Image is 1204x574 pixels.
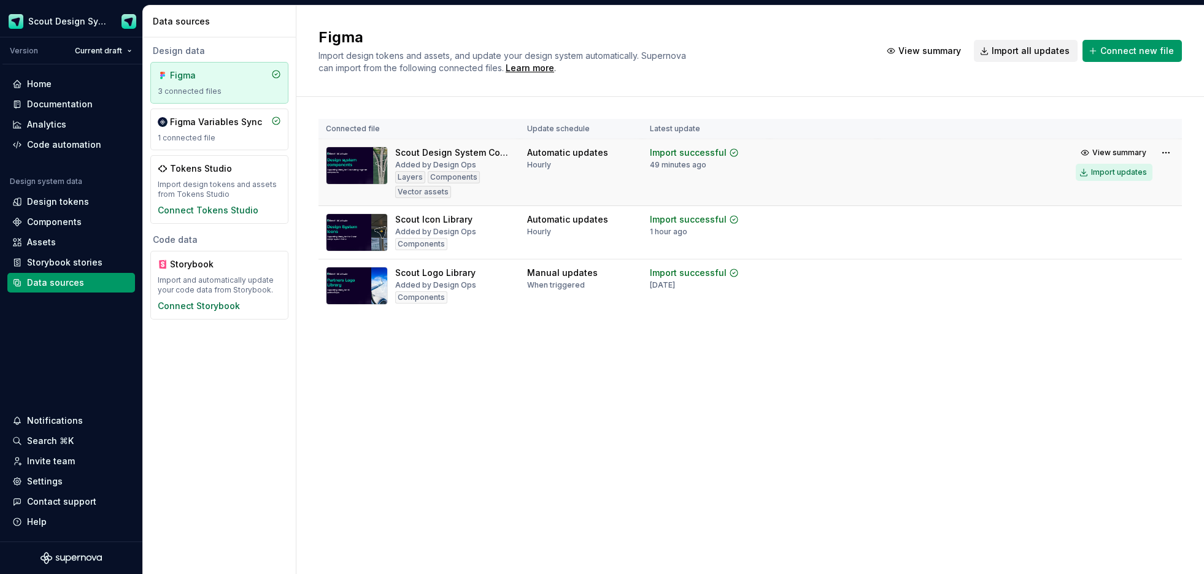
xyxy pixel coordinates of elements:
div: Components [428,171,480,183]
div: Analytics [27,118,66,131]
a: Code automation [7,135,135,155]
div: Storybook [170,258,229,270]
div: Manual updates [527,267,598,279]
a: Storybook stories [7,253,135,272]
a: Documentation [7,94,135,114]
div: 3 connected files [158,86,281,96]
div: Import successful [650,147,727,159]
div: Code data [150,234,288,246]
div: Help [27,516,47,528]
div: Design data [150,45,288,57]
div: Components [395,238,447,250]
button: Import all updates [974,40,1078,62]
button: Connect Tokens Studio [158,204,258,216]
div: Home [27,78,52,90]
a: Data sources [7,273,135,293]
div: 1 hour ago [650,227,687,237]
div: Components [27,216,82,228]
div: Import and automatically update your code data from Storybook. [158,275,281,295]
div: Components [395,291,447,304]
a: Tokens StudioImport design tokens and assets from Tokens StudioConnect Tokens Studio [150,155,288,224]
div: Version [10,46,38,56]
div: Design system data [10,177,82,186]
div: [DATE] [650,280,675,290]
div: Scout Icon Library [395,213,473,226]
div: Import successful [650,213,727,226]
a: Figma3 connected files [150,62,288,104]
img: e611c74b-76fc-4ef0-bafa-dc494cd4cb8a.png [9,14,23,29]
a: Settings [7,472,135,491]
div: Hourly [527,160,551,170]
button: Contact support [7,492,135,511]
div: Notifications [27,415,83,427]
button: Help [7,512,135,532]
div: When triggered [527,280,585,290]
div: Data sources [27,277,84,289]
div: Scout Design System [28,15,107,28]
div: Added by Design Ops [395,227,476,237]
div: Documentation [27,98,93,110]
div: Hourly [527,227,551,237]
button: Current draft [69,42,137,59]
span: Import design tokens and assets, and update your design system automatically. Supernova can impor... [318,50,689,73]
div: Added by Design Ops [395,160,476,170]
div: Code automation [27,139,101,151]
a: Design tokens [7,192,135,212]
button: Notifications [7,411,135,431]
div: Vector assets [395,186,451,198]
div: Design tokens [27,196,89,208]
h2: Figma [318,28,866,47]
div: Search ⌘K [27,435,74,447]
a: Assets [7,232,135,252]
th: Connected file [318,119,520,139]
th: Update schedule [520,119,643,139]
div: Assets [27,236,56,248]
button: Scout Design SystemDesign Ops [2,8,140,34]
button: View summary [1076,144,1152,161]
a: Invite team [7,451,135,471]
div: Added by Design Ops [395,280,476,290]
svg: Supernova Logo [41,552,102,564]
div: Storybook stories [27,256,102,269]
span: View summary [898,45,961,57]
div: Data sources [153,15,291,28]
span: . [504,64,556,73]
div: Invite team [27,455,75,467]
span: Import all updates [992,45,1070,57]
span: Connect new file [1100,45,1174,57]
a: Components [7,212,135,232]
div: Import successful [650,267,727,279]
div: 1 connected file [158,133,281,143]
button: Search ⌘K [7,431,135,451]
button: View summary [881,40,969,62]
div: Layers [395,171,425,183]
span: Current draft [75,46,122,56]
div: Import updates [1091,167,1147,177]
div: Contact support [27,496,96,508]
a: Figma Variables Sync1 connected file [150,109,288,150]
div: Automatic updates [527,213,608,226]
div: Tokens Studio [170,163,232,175]
div: Figma [170,69,229,82]
a: Analytics [7,115,135,134]
button: Connect Storybook [158,300,240,312]
div: Import design tokens and assets from Tokens Studio [158,180,281,199]
button: Connect new file [1082,40,1182,62]
span: View summary [1092,148,1146,158]
div: Scout Logo Library [395,267,476,279]
a: Learn more [506,62,554,74]
img: Design Ops [122,14,136,29]
th: Latest update [643,119,770,139]
a: Home [7,74,135,94]
div: Settings [27,475,63,488]
a: StorybookImport and automatically update your code data from Storybook.Connect Storybook [150,251,288,320]
div: Figma Variables Sync [170,116,262,128]
div: Scout Design System Components [395,147,512,159]
div: 49 minutes ago [650,160,706,170]
button: Import updates [1076,164,1152,181]
div: Automatic updates [527,147,608,159]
